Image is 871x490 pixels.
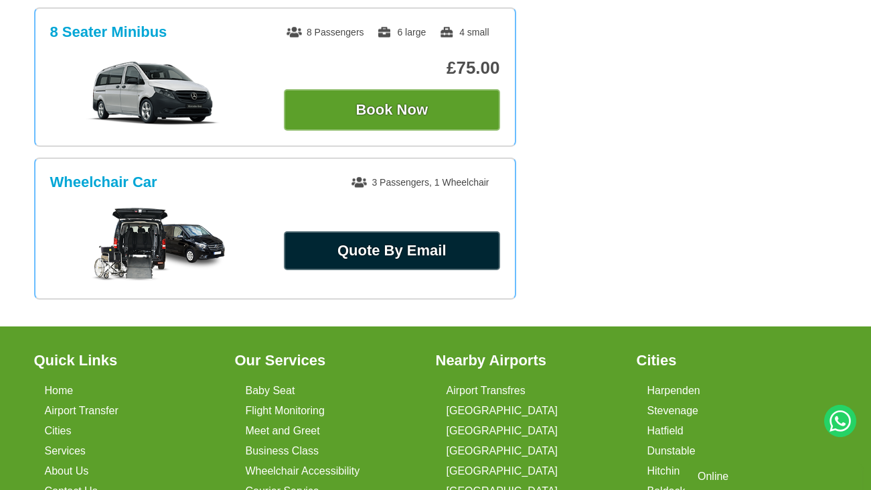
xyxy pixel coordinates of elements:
[91,208,225,282] img: Wheelchair Car
[57,60,258,127] img: 8 Seater Minibus
[447,465,558,477] a: [GEOGRAPHIC_DATA]
[50,23,167,41] h3: 8 Seater Minibus
[235,353,420,368] h3: Our Services
[351,177,489,188] span: 3 Passengers, 1 Wheelchair
[45,445,86,457] a: Services
[50,174,157,191] h3: Wheelchair Car
[447,425,558,437] a: [GEOGRAPHIC_DATA]
[447,385,526,397] a: Airport Transfres
[377,27,426,38] span: 6 large
[246,385,295,397] a: Baby Seat
[45,385,74,397] a: Home
[246,425,320,437] a: Meet and Greet
[436,353,621,368] h3: Nearby Airports
[688,461,864,490] iframe: chat widget
[647,405,699,417] a: Stevenage
[45,405,118,417] a: Airport Transfer
[45,425,72,437] a: Cities
[284,58,500,78] p: £75.00
[287,27,364,38] span: 8 Passengers
[439,27,489,38] span: 4 small
[647,465,680,477] a: Hitchin
[284,89,500,131] button: Book Now
[246,405,325,417] a: Flight Monitoring
[447,445,558,457] a: [GEOGRAPHIC_DATA]
[447,405,558,417] a: [GEOGRAPHIC_DATA]
[647,445,696,457] a: Dunstable
[45,465,89,477] a: About Us
[246,465,360,477] a: Wheelchair Accessibility
[284,231,500,270] a: Quote By Email
[34,353,219,368] h3: Quick Links
[647,425,684,437] a: Hatfield
[246,445,319,457] a: Business Class
[637,353,821,368] h3: Cities
[647,385,700,397] a: Harpenden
